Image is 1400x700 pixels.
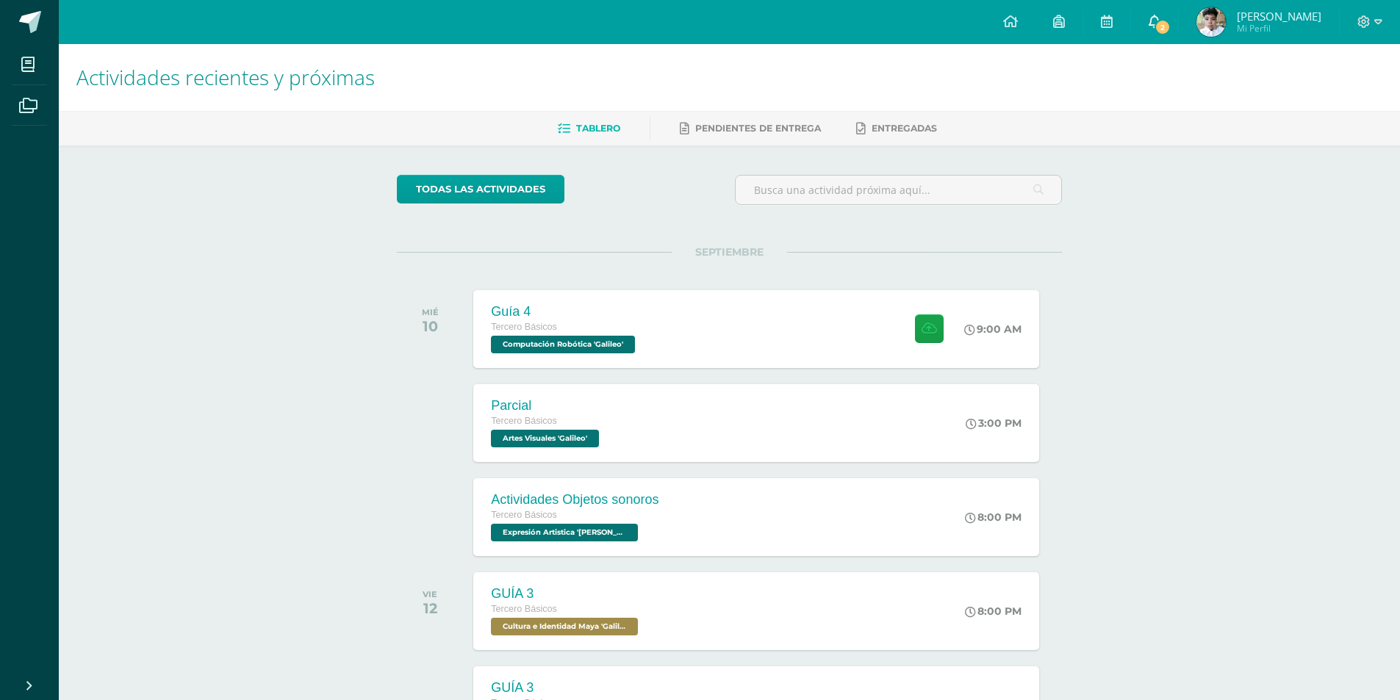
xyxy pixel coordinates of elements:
[1155,19,1171,35] span: 2
[1237,9,1321,24] span: [PERSON_NAME]
[736,176,1061,204] input: Busca una actividad próxima aquí...
[422,307,439,317] div: MIÉ
[491,618,638,635] span: Cultura e Identidad Maya 'Galileo'
[695,123,821,134] span: Pendientes de entrega
[491,398,603,414] div: Parcial
[965,605,1022,618] div: 8:00 PM
[872,123,937,134] span: Entregadas
[491,416,557,426] span: Tercero Básicos
[964,322,1022,336] div: 9:00 AM
[491,510,557,520] span: Tercero Básicos
[965,510,1022,524] div: 8:00 PM
[491,680,614,696] div: GUÍA 3
[558,117,620,140] a: Tablero
[1237,22,1321,35] span: Mi Perfil
[491,304,639,320] div: Guía 4
[423,589,437,599] div: VIE
[491,604,557,614] span: Tercero Básicos
[491,336,635,353] span: Computación Robótica 'Galileo'
[397,175,564,203] a: todas las Actividades
[1196,7,1226,37] img: f5a7890e328ae7442cc6d19ff8e7abc7.png
[491,586,642,602] div: GUÍA 3
[491,430,599,447] span: Artes Visuales 'Galileo'
[491,322,557,332] span: Tercero Básicos
[76,63,375,91] span: Actividades recientes y próximas
[491,524,638,541] span: Expresión Artistica 'Galileo'
[423,599,437,617] div: 12
[672,245,787,259] span: SEPTIEMBRE
[856,117,937,140] a: Entregadas
[576,123,620,134] span: Tablero
[422,317,439,335] div: 10
[680,117,821,140] a: Pendientes de entrega
[966,416,1022,430] div: 3:00 PM
[491,492,658,508] div: Actividades Objetos sonoros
